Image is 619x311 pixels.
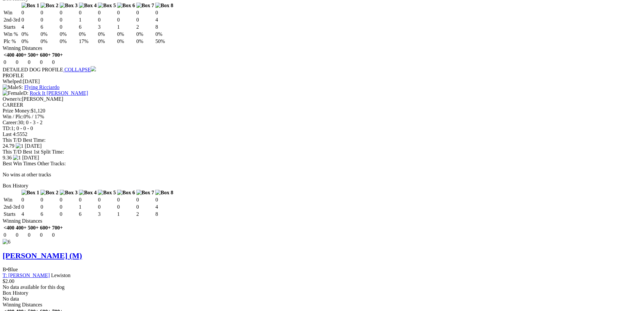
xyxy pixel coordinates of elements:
td: 4 [155,204,174,210]
td: 0 [21,197,40,203]
td: 0 [136,197,155,203]
td: 1 [79,204,97,210]
td: Starts [3,24,21,30]
td: 0% [40,31,59,37]
span: Last 4: [3,131,17,137]
div: PROFILE [3,73,616,79]
div: [DATE] [3,79,616,84]
td: 2 [136,211,155,217]
td: 0 [98,17,116,23]
div: Box History [3,290,616,296]
td: 0 [39,232,51,238]
img: Box 5 [98,3,116,8]
a: T: [PERSON_NAME] [3,273,50,278]
td: 0 [79,9,97,16]
td: 0 [59,17,78,23]
td: 4 [155,17,174,23]
td: 4 [21,211,40,217]
th: 600+ [39,52,51,58]
p: No wins at other tracks [3,172,616,178]
td: 0 [117,17,135,23]
td: 0 [59,197,78,203]
img: Box 2 [40,3,58,8]
td: 6 [79,24,97,30]
a: Flying Ricciardo [24,84,59,90]
td: 0 [40,204,59,210]
td: 0 [52,59,63,66]
div: Winning Distances [3,218,616,224]
span: $2.00 [3,278,14,284]
img: Box 2 [40,190,58,196]
td: 0 [15,59,27,66]
td: 0 [117,9,135,16]
td: Win % [3,31,21,37]
td: 8 [155,211,174,217]
td: 0% [79,31,97,37]
td: 0 [98,9,116,16]
span: Career: [3,120,18,125]
td: Win [3,197,21,203]
div: $1,120 [3,108,616,114]
td: 0% [98,38,116,45]
span: This T/D Best 1st Split Time: [3,149,64,155]
img: Box 4 [79,190,97,196]
td: Plc % [3,38,21,45]
td: 0 [98,197,116,203]
td: 0 [15,232,27,238]
div: No data available for this dog [3,284,616,290]
td: 0 [136,204,155,210]
td: 0 [59,204,78,210]
div: DETAILED DOG PROFILE [3,66,616,73]
span: This T/D Best Time: [3,137,46,143]
div: 0% / 17% [3,114,616,120]
td: 0 [40,197,59,203]
td: 1 [117,24,135,30]
td: 0 [155,197,174,203]
span: Lewiston [51,273,71,278]
td: 0% [98,31,116,37]
td: 0 [59,24,78,30]
span: S: [3,84,23,90]
span: COLLAPSE [64,67,91,72]
td: 0% [136,31,155,37]
span: Owner/s: [3,96,22,102]
div: Box History [3,183,616,189]
td: Starts [3,211,21,217]
td: 0% [59,38,78,45]
div: Winning Distances [3,45,616,51]
td: 0 [155,9,174,16]
td: 1 [79,17,97,23]
img: Box 3 [60,3,78,8]
td: 8 [155,24,174,30]
img: Box 6 [117,190,135,196]
td: 0 [21,204,40,210]
td: 0 [98,204,116,210]
span: B Blue [3,267,18,272]
td: 0% [136,38,155,45]
td: 17% [79,38,97,45]
img: Box 6 [117,3,135,8]
span: Whelped: [3,79,23,84]
span: 9.36 [3,155,12,160]
span: Prize Money: [3,108,31,113]
td: 0 [59,211,78,217]
td: 0 [117,197,135,203]
td: 0 [40,9,59,16]
span: • [6,267,8,272]
div: Winning Distances [3,302,616,308]
div: 5552 [3,131,616,137]
th: 500+ [27,225,39,231]
td: 0 [52,232,63,238]
td: 0% [21,31,40,37]
td: 0 [136,17,155,23]
td: 0% [40,38,59,45]
td: 1 [117,211,135,217]
img: 1 [16,143,23,149]
img: Box 5 [98,190,116,196]
td: 0% [59,31,78,37]
a: Rock It [PERSON_NAME] [30,90,88,96]
th: 400+ [15,52,27,58]
td: 50% [155,38,174,45]
td: 0 [3,232,15,238]
td: 6 [40,211,59,217]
